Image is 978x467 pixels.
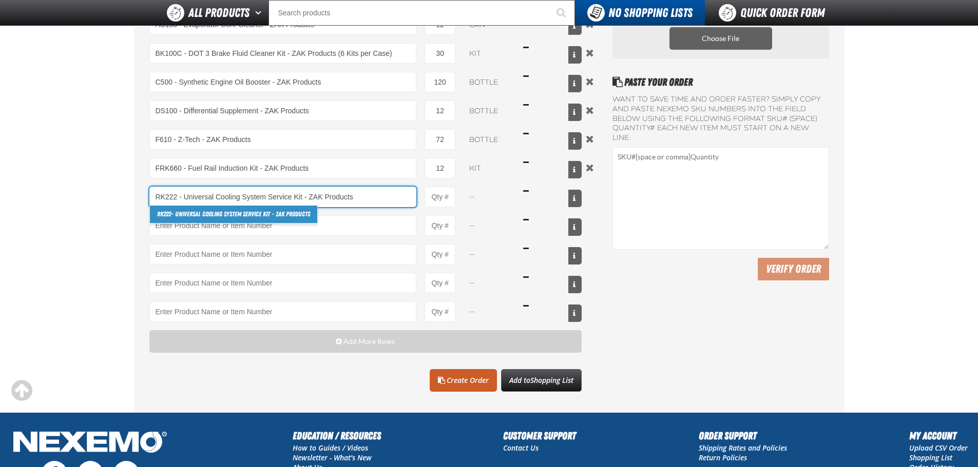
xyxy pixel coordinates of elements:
input: Product Quantity [425,273,455,293]
span: No Shopping Lists [608,6,693,20]
button: View All Prices [568,17,582,35]
a: Shipping Rates and Policies [699,443,787,453]
select: Unit [464,100,515,121]
button: Add toShopping List [501,369,582,392]
span: Add to [509,375,573,385]
input: Product Quantity [425,129,455,150]
strong: RK222 [157,210,171,218]
a: RK222- Universal Cooling System Service Kit - ZAK Products [150,206,317,223]
button: Remove the current row [584,133,596,145]
input: Product Quantity [425,301,455,322]
input: Product [149,72,417,92]
h2: Paste Your Order [612,74,829,90]
select: Unit [464,72,515,92]
div: Scroll to the top [10,379,33,402]
input: Product Quantity [425,100,455,121]
select: Unit [464,129,515,150]
label: Want to save time and order faster? Simply copy and paste NEXEMO SKU numbers into the field below... [612,95,829,143]
input: Product Quantity [425,72,455,92]
: Product [149,215,417,236]
span: All Products [188,4,250,22]
a: Upload CSV Order [909,443,968,453]
: Product [149,273,417,293]
button: View All Prices [568,247,582,265]
span: Shopping List [530,375,573,385]
a: Newsletter - What's New [293,453,372,462]
input: Product [149,43,417,64]
button: View All Prices [568,132,582,150]
button: View All Prices [568,190,582,207]
button: Add More Rows [149,330,582,353]
button: Remove the current row [584,76,596,87]
: Product [149,244,417,265]
img: Nexemo Logo [10,428,170,458]
a: Create Order [430,369,497,392]
a: How to Guides / Videos [293,443,368,453]
button: View All Prices [568,276,582,293]
input: Product Quantity [425,43,455,64]
select: Unit [464,158,515,178]
input: Product Quantity [425,244,455,265]
button: View All Prices [568,161,582,178]
input: Product [149,100,417,121]
h2: My Account [909,428,968,443]
a: Return Policies [699,453,747,462]
h2: Order Support [699,428,787,443]
: Product [149,301,417,322]
button: View All Prices [568,304,582,322]
input: Product [149,158,417,178]
select: Unit [464,43,515,64]
input: Product Quantity [425,187,455,207]
input: Product [149,187,417,207]
h2: Customer Support [503,428,576,443]
input: Product Quantity [425,158,455,178]
input: Product Quantity [425,215,455,236]
a: Shopping List [909,453,952,462]
button: View All Prices [568,218,582,236]
button: Remove the current row [584,162,596,173]
button: Remove the current row [584,47,596,58]
span: Add More Rows [343,337,395,346]
button: View All Prices [568,104,582,121]
button: Remove the current row [584,105,596,116]
button: View All Prices [568,75,582,92]
label: Choose CSV, XLSX or ODS file to import multiple products. Opens a popup [669,27,772,50]
h2: Education / Resources [293,428,381,443]
input: Product [149,129,417,150]
button: View All Prices [568,46,582,64]
a: Contact Us [503,443,539,453]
